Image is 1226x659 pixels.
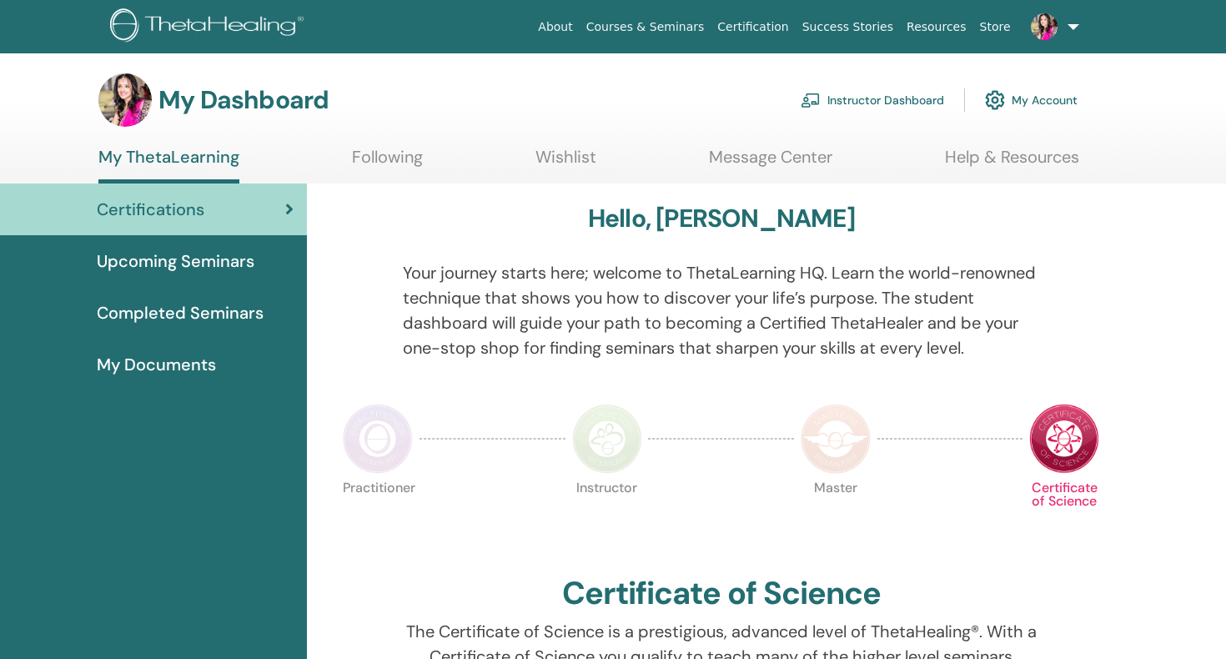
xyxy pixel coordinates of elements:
[343,481,413,551] p: Practitioner
[801,481,871,551] p: Master
[98,147,239,184] a: My ThetaLearning
[796,12,900,43] a: Success Stories
[97,352,216,377] span: My Documents
[945,147,1079,179] a: Help & Resources
[1029,481,1099,551] p: Certificate of Science
[711,12,795,43] a: Certification
[572,481,642,551] p: Instructor
[1031,13,1058,40] img: default.jpg
[110,8,309,46] img: logo.png
[403,260,1040,360] p: Your journey starts here; welcome to ThetaLearning HQ. Learn the world-renowned technique that sh...
[985,86,1005,114] img: cog.svg
[973,12,1017,43] a: Store
[97,300,264,325] span: Completed Seminars
[801,93,821,108] img: chalkboard-teacher.svg
[572,404,642,474] img: Instructor
[535,147,596,179] a: Wishlist
[801,404,871,474] img: Master
[709,147,832,179] a: Message Center
[580,12,711,43] a: Courses & Seminars
[352,147,423,179] a: Following
[158,85,329,115] h3: My Dashboard
[531,12,579,43] a: About
[985,82,1078,118] a: My Account
[900,12,973,43] a: Resources
[562,575,881,613] h2: Certificate of Science
[1029,404,1099,474] img: Certificate of Science
[97,197,204,222] span: Certifications
[801,82,944,118] a: Instructor Dashboard
[588,204,855,234] h3: Hello, [PERSON_NAME]
[97,249,254,274] span: Upcoming Seminars
[343,404,413,474] img: Practitioner
[98,73,152,127] img: default.jpg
